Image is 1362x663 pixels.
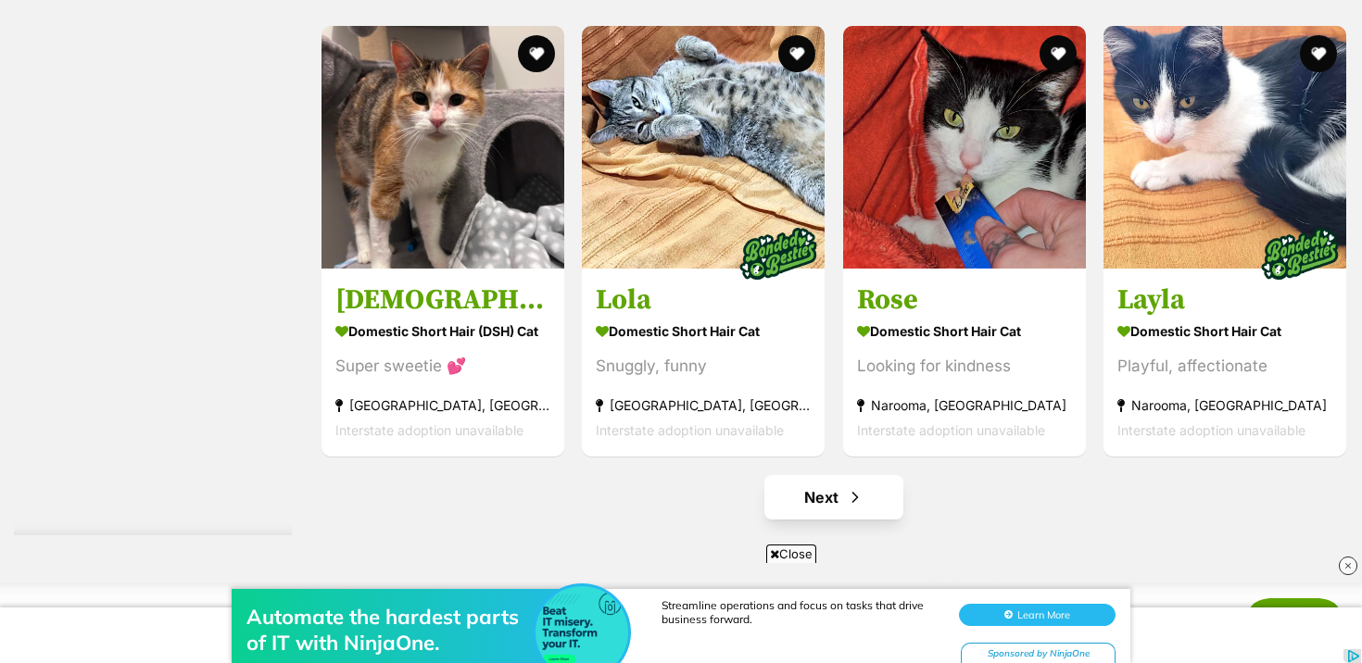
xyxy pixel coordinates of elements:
strong: Domestic Short Hair Cat [857,318,1072,344]
nav: Pagination [320,475,1348,519]
h3: Rose [857,282,1072,318]
span: Interstate adoption unavailable [596,422,784,438]
span: Close [766,544,816,563]
h3: [DEMOGRAPHIC_DATA] ⚔️ [335,282,550,318]
div: Automate the hardest parts of IT with NinjaOne. [246,52,543,104]
button: favourite [779,35,816,72]
strong: Domestic Short Hair Cat [1117,318,1332,344]
a: [DEMOGRAPHIC_DATA] ⚔️ Domestic Short Hair (DSH) Cat Super sweetie 💕 [GEOGRAPHIC_DATA], [GEOGRAPHI... [322,269,564,457]
img: Layla - Domestic Short Hair Cat [1103,26,1346,269]
div: Looking for kindness [857,354,1072,379]
img: close_rtb.svg [1339,557,1357,575]
button: favourite [518,35,555,72]
img: Zena ⚔️ - Domestic Short Hair (DSH) Cat [322,26,564,269]
img: Rose - Domestic Short Hair Cat [843,26,1086,269]
span: Interstate adoption unavailable [1117,422,1305,438]
img: Automate the hardest parts of IT with NinjaOne. [536,34,628,127]
strong: Domestic Short Hair Cat [596,318,811,344]
h3: Lola [596,282,811,318]
strong: Narooma, [GEOGRAPHIC_DATA] [1117,393,1332,418]
div: Super sweetie 💕 [335,354,550,379]
strong: Narooma, [GEOGRAPHIC_DATA] [857,393,1072,418]
a: Layla Domestic Short Hair Cat Playful, affectionate Narooma, [GEOGRAPHIC_DATA] Interstate adoptio... [1103,269,1346,457]
h3: Layla [1117,282,1332,318]
img: Lola - Domestic Short Hair Cat [582,26,825,269]
span: Interstate adoption unavailable [857,422,1045,438]
img: bonded besties [733,207,826,300]
button: favourite [1040,35,1077,72]
a: Lola Domestic Short Hair Cat Snuggly, funny [GEOGRAPHIC_DATA], [GEOGRAPHIC_DATA] Interstate adopt... [582,269,825,457]
a: Next page [764,475,903,519]
button: favourite [1300,35,1337,72]
img: bonded besties [1254,207,1346,300]
div: Streamline operations and focus on tasks that drive business forward. [662,46,940,74]
strong: [GEOGRAPHIC_DATA], [GEOGRAPHIC_DATA] [596,393,811,418]
a: Rose Domestic Short Hair Cat Looking for kindness Narooma, [GEOGRAPHIC_DATA] Interstate adoption ... [843,269,1086,457]
strong: [GEOGRAPHIC_DATA], [GEOGRAPHIC_DATA] [335,393,550,418]
div: Snuggly, funny [596,354,811,379]
span: Interstate adoption unavailable [335,422,523,438]
div: Playful, affectionate [1117,354,1332,379]
button: Learn More [959,52,1116,74]
strong: Domestic Short Hair (DSH) Cat [335,318,550,344]
div: Sponsored by NinjaOne [961,91,1116,114]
